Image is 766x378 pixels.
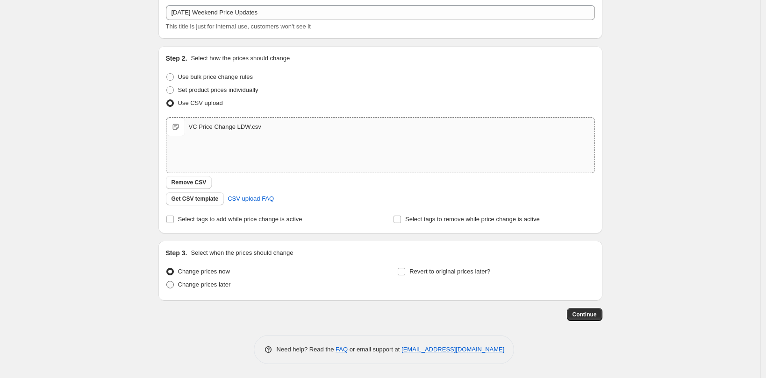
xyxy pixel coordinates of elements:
span: Use bulk price change rules [178,73,253,80]
span: Revert to original prices later? [409,268,490,275]
input: 30% off holiday sale [166,5,595,20]
button: Get CSV template [166,192,224,205]
a: CSV upload FAQ [222,191,279,206]
span: Change prices now [178,268,230,275]
button: Continue [567,308,602,321]
span: or email support at [348,346,401,353]
span: Remove CSV [172,179,207,186]
span: Change prices later [178,281,231,288]
span: Set product prices individually [178,86,258,93]
a: FAQ [336,346,348,353]
h2: Step 3. [166,248,187,258]
span: CSV upload FAQ [228,194,274,203]
span: This title is just for internal use, customers won't see it [166,23,311,30]
h2: Step 2. [166,54,187,63]
a: [EMAIL_ADDRESS][DOMAIN_NAME] [401,346,504,353]
p: Select how the prices should change [191,54,290,63]
span: Use CSV upload [178,99,223,106]
p: Select when the prices should change [191,248,293,258]
span: Select tags to add while price change is active [178,216,302,223]
span: Need help? Read the [277,346,336,353]
span: Continue [573,311,597,318]
button: Remove CSV [166,176,212,189]
span: Select tags to remove while price change is active [405,216,540,223]
span: Get CSV template [172,195,219,203]
div: VC Price Change LDW.csv [189,122,261,132]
